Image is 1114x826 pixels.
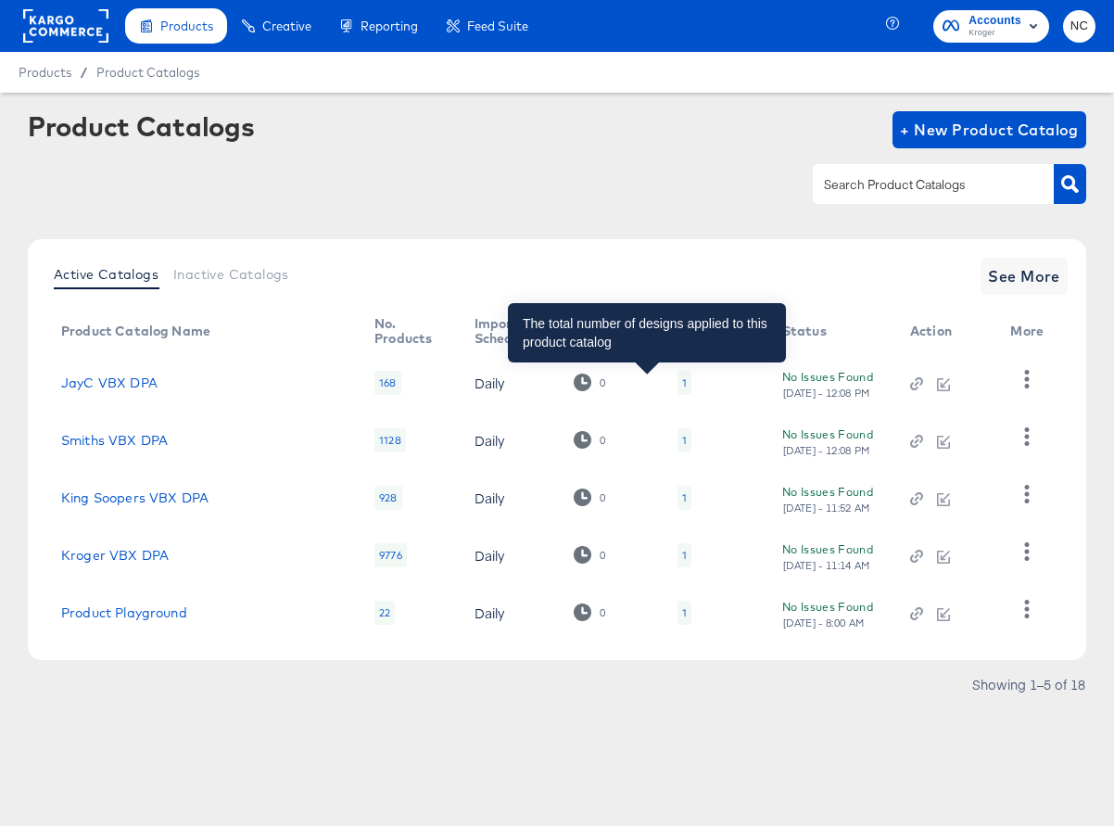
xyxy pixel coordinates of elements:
div: 0 [599,434,606,447]
a: Smiths VBX DPA [61,433,168,448]
th: Status [767,310,895,354]
div: Import Schedule [475,316,538,346]
div: 1 [677,543,691,567]
div: 0 [599,606,606,619]
span: Reporting [361,19,418,33]
span: Products [19,65,71,80]
a: Product Catalogs [96,65,199,80]
span: Active Catalogs [54,267,158,282]
div: 1 [682,605,687,620]
div: 0 [599,376,606,389]
td: Daily [460,469,560,527]
span: / [71,65,96,80]
div: 1 [682,490,687,505]
div: Product Catalogs [28,111,254,141]
div: 1 [682,548,687,563]
div: Scheduled Updates [574,316,639,346]
div: 1 [677,371,691,395]
span: Creative [262,19,311,33]
div: 928 [374,486,401,510]
div: Product Catalog Name [61,324,210,338]
div: 0 [574,489,606,506]
div: 0 [599,549,606,562]
td: Daily [460,412,560,469]
button: NC [1063,10,1095,43]
td: Daily [460,527,560,584]
div: Design Templates [677,316,745,346]
button: + New Product Catalog [892,111,1086,148]
th: Action [895,310,995,354]
button: AccountsKroger [933,10,1049,43]
div: 168 [374,371,400,395]
span: Accounts [968,11,1021,31]
td: Daily [460,354,560,412]
div: 0 [574,431,606,449]
td: Daily [460,584,560,642]
a: JayC VBX DPA [61,375,158,390]
span: See More [988,263,1060,289]
div: 0 [574,374,606,391]
div: Showing 1–5 of 18 [971,678,1086,691]
span: Feed Suite [467,19,528,33]
th: More [995,310,1066,354]
div: 1 [677,428,691,452]
div: 22 [374,601,395,625]
div: 1 [677,601,691,625]
span: + New Product Catalog [900,117,1079,143]
div: 1 [677,486,691,510]
input: Search Product Catalogs [820,174,1018,196]
div: No. Products [374,316,437,346]
div: 1 [682,375,687,390]
div: 0 [599,491,606,504]
span: Products [160,19,213,33]
span: Kroger [968,26,1021,41]
div: 9776 [374,543,407,567]
a: Kroger VBX DPA [61,548,169,563]
span: Inactive Catalogs [173,267,289,282]
span: NC [1070,16,1088,37]
a: King Soopers VBX DPA [61,490,209,505]
button: See More [981,258,1068,295]
div: 1 [682,433,687,448]
div: 0 [574,604,606,621]
a: Product Playground [61,605,187,620]
div: 1128 [374,428,406,452]
div: 0 [574,546,606,564]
